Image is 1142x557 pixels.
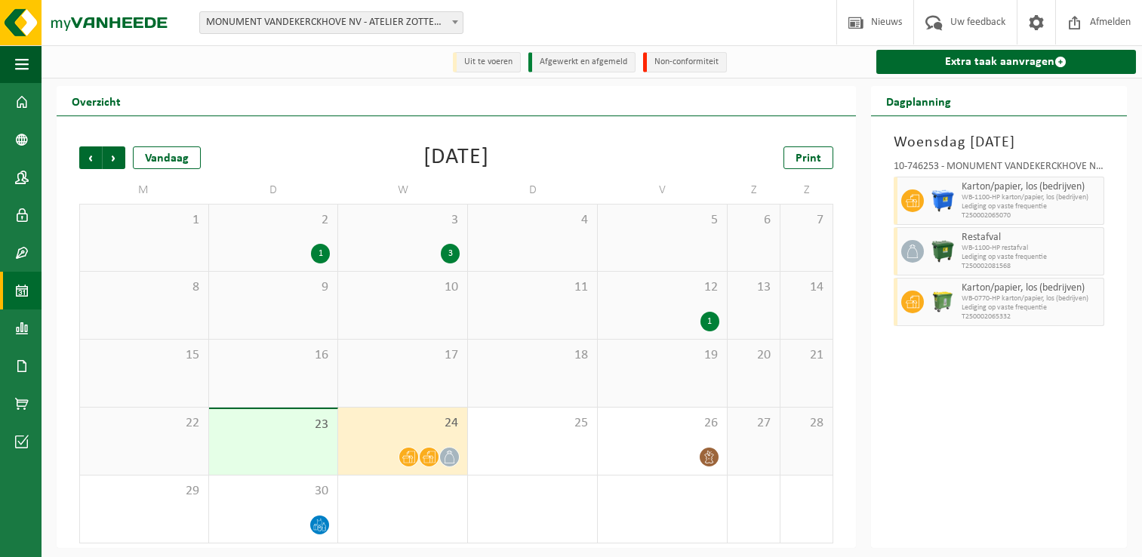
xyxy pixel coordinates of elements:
td: V [598,177,728,204]
li: Non-conformiteit [643,52,727,72]
span: WB-1100-HP restafval [962,244,1100,253]
h2: Overzicht [57,86,136,115]
span: Print [796,152,821,165]
div: 1 [700,312,719,331]
span: MONUMENT VANDEKERCKHOVE NV - ATELIER ZOTTEGEM - 10-746253 [199,11,463,34]
img: WB-0770-HPE-GN-50 [931,291,954,313]
div: Vandaag [133,146,201,169]
span: 24 [346,415,460,432]
span: 8 [88,279,201,296]
span: 19 [605,347,719,364]
span: Restafval [962,232,1100,244]
td: Z [728,177,780,204]
li: Uit te voeren [453,52,521,72]
span: T250002065332 [962,312,1100,322]
a: Extra taak aanvragen [876,50,1137,74]
span: 26 [605,415,719,432]
span: Lediging op vaste frequentie [962,202,1100,211]
span: 17 [346,347,460,364]
span: WB-1100-HP karton/papier, los (bedrijven) [962,193,1100,202]
span: Lediging op vaste frequentie [962,303,1100,312]
span: T250002081568 [962,262,1100,271]
span: 1 [88,212,201,229]
span: MONUMENT VANDEKERCKHOVE NV - ATELIER ZOTTEGEM - 10-746253 [200,12,463,33]
span: WB-0770-HP karton/papier, los (bedrijven) [962,294,1100,303]
span: Karton/papier, los (bedrijven) [962,181,1100,193]
div: [DATE] [423,146,489,169]
span: 13 [735,279,772,296]
span: Lediging op vaste frequentie [962,253,1100,262]
span: T250002065070 [962,211,1100,220]
td: D [209,177,339,204]
span: 18 [476,347,589,364]
span: 28 [788,415,825,432]
span: 3 [346,212,460,229]
span: 4 [476,212,589,229]
span: Karton/papier, los (bedrijven) [962,282,1100,294]
a: Print [783,146,833,169]
span: 20 [735,347,772,364]
span: 16 [217,347,331,364]
span: 2 [217,212,331,229]
span: 9 [217,279,331,296]
span: 22 [88,415,201,432]
td: Z [780,177,833,204]
span: 7 [788,212,825,229]
img: WB-1100-HPE-BE-01 [931,189,954,212]
h3: Woensdag [DATE] [894,131,1105,154]
td: M [79,177,209,204]
span: 29 [88,483,201,500]
span: 5 [605,212,719,229]
iframe: chat widget [8,524,252,557]
span: 21 [788,347,825,364]
h2: Dagplanning [871,86,966,115]
span: 15 [88,347,201,364]
span: 6 [735,212,772,229]
img: WB-1100-HPE-GN-01 [931,240,954,263]
span: 14 [788,279,825,296]
span: 10 [346,279,460,296]
span: 11 [476,279,589,296]
td: D [468,177,598,204]
div: 10-746253 - MONUMENT VANDEKERCKHOVE NV - ATELIER ZOTTEGEM - ZOTTEGEM [894,162,1105,177]
td: W [338,177,468,204]
div: 1 [311,244,330,263]
span: Volgende [103,146,125,169]
span: 27 [735,415,772,432]
span: 25 [476,415,589,432]
span: 12 [605,279,719,296]
span: 30 [217,483,331,500]
div: 3 [441,244,460,263]
span: 23 [217,417,331,433]
li: Afgewerkt en afgemeld [528,52,636,72]
span: Vorige [79,146,102,169]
